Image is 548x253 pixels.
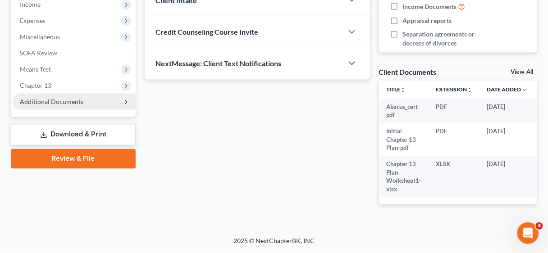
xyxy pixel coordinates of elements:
a: Download & Print [11,124,136,145]
td: XLSX [429,156,479,197]
span: Credit Counseling Course Invite [155,27,258,36]
a: Titleunfold_more [386,86,406,93]
a: View All [511,69,534,75]
span: NextMessage: Client Text Notifications [155,59,281,68]
a: Extensionunfold_more [436,86,472,93]
div: 2025 © NextChapterBK, INC [17,237,531,253]
td: PDF [429,99,479,123]
td: Initial Chapter 13 Plan-pdf [379,123,429,156]
td: [DATE] [479,123,534,156]
span: Additional Documents [20,98,83,105]
i: unfold_more [400,87,406,93]
span: SOFA Review [20,49,57,57]
span: Income [20,0,41,8]
span: 4 [536,222,543,230]
iframe: Intercom live chat [517,222,539,244]
td: PDF [429,123,479,156]
div: Client Documents [379,67,437,77]
span: Chapter 13 [20,81,51,89]
span: Appraisal reports [402,16,452,25]
span: Expenses [20,17,46,24]
i: expand_more [522,87,527,93]
span: Means Test [20,65,51,73]
span: Income Documents [402,2,457,11]
a: Review & File [11,149,136,169]
td: Chapter 13 Plan Worksheet1-xlsx [379,156,429,197]
td: [DATE] [479,99,534,123]
span: Miscellaneous [20,33,60,41]
i: unfold_more [467,87,472,93]
a: Date Added expand_more [487,86,527,93]
a: SOFA Review [13,45,136,61]
span: Separation agreements or decrees of divorces [402,30,490,48]
td: [DATE] [479,156,534,197]
td: Abacus_cert-pdf [379,99,429,123]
